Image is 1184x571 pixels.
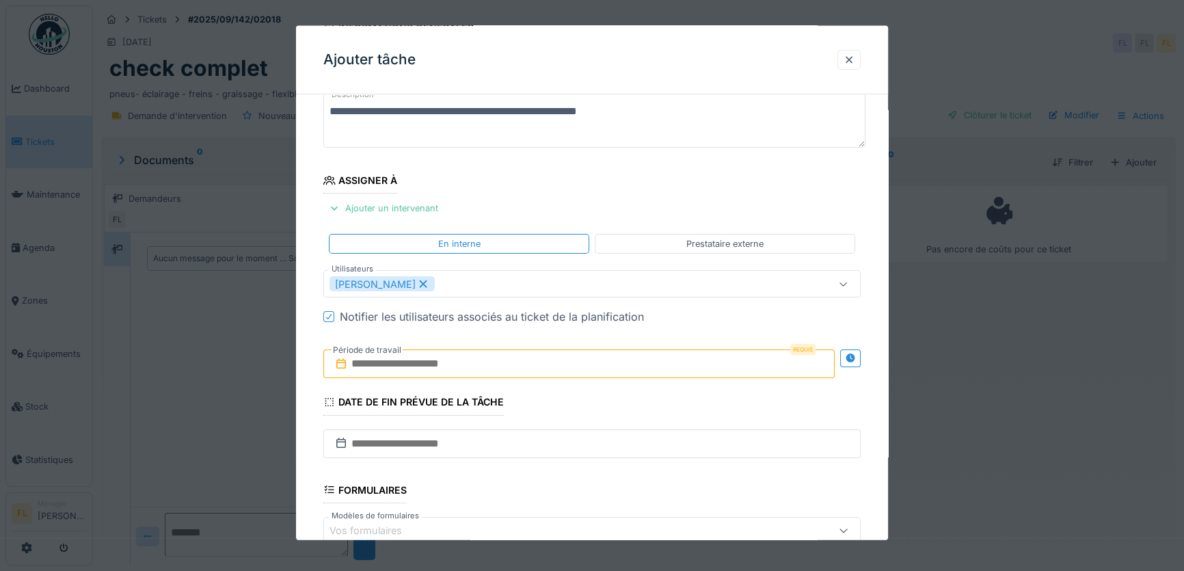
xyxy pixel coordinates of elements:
div: Notifier les utilisateurs associés au ticket de la planification [340,308,644,325]
div: Prestataire externe [686,237,764,250]
div: Vos formulaires [329,522,421,537]
label: Description [329,86,377,103]
div: Formulaires [323,479,407,503]
label: Période de travail [332,343,403,358]
div: [PERSON_NAME] [329,276,435,291]
div: Requis [790,344,816,355]
h3: Ajouter tâche [323,51,416,68]
label: Modèles de formulaires [329,509,422,521]
label: Utilisateurs [329,263,376,275]
div: Ajouter un intervenant [323,199,444,217]
div: Date de fin prévue de la tâche [323,392,504,415]
div: Assigner à [323,170,397,194]
div: En interne [438,237,481,250]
